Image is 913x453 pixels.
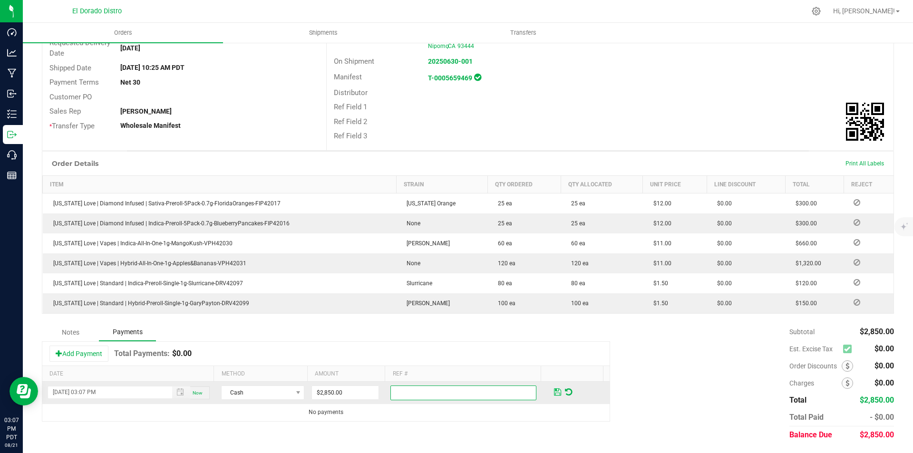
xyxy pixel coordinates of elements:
[649,220,671,227] span: $12.00
[844,175,894,193] th: Reject
[850,220,864,225] span: Reject Inventory
[334,132,367,140] span: Ref Field 3
[707,175,785,193] th: Line Discount
[712,260,732,267] span: $0.00
[474,72,481,82] span: In Sync
[789,379,842,387] span: Charges
[846,103,884,141] img: Scan me!
[649,200,671,207] span: $12.00
[334,57,374,66] span: On Shipment
[643,175,707,193] th: Unit Price
[791,260,821,267] span: $1,320.00
[334,103,367,111] span: Ref Field 1
[447,43,448,49] span: ,
[49,300,249,307] span: [US_STATE] Love | Standard | Hybrid-Preroll-Single-1g-GaryPayton-DRV42099
[7,109,17,119] inline-svg: Inventory
[789,430,832,439] span: Balance Due
[172,386,191,398] span: Toggle popup
[120,122,181,129] strong: Wholesale Manifest
[789,345,839,353] span: Est. Excise Tax
[49,280,243,287] span: [US_STATE] Love | Standard | Indica-Preroll-Single-1g-Slurricane-DRV42097
[42,366,214,382] th: Date
[120,78,140,86] strong: Net 30
[402,200,456,207] span: [US_STATE] Orange
[493,220,512,227] span: 25 ea
[791,220,817,227] span: $300.00
[7,89,17,98] inline-svg: Inbound
[72,7,122,15] span: El Dorado Distro
[789,413,824,422] span: Total Paid
[493,200,512,207] span: 25 ea
[402,240,450,247] span: [PERSON_NAME]
[423,23,623,43] a: Transfers
[214,366,307,382] th: Method
[402,280,432,287] span: Slurricane
[49,78,99,87] span: Payment Terms
[49,122,95,130] span: Transfer Type
[566,300,589,307] span: 100 ea
[307,366,385,382] th: Amount
[870,413,894,422] span: - $0.00
[99,323,156,341] div: Payments
[833,7,895,15] span: Hi, [PERSON_NAME]!
[49,64,91,72] span: Shipped Date
[223,23,423,43] a: Shipments
[428,74,472,82] a: T-0005659469
[120,44,140,52] strong: [DATE]
[789,328,815,336] span: Subtotal
[810,7,822,16] div: Manage settings
[7,48,17,58] inline-svg: Analytics
[487,175,561,193] th: Qty Ordered
[7,171,17,180] inline-svg: Reports
[712,280,732,287] span: $0.00
[850,200,864,205] span: Reject Inventory
[712,300,732,307] span: $0.00
[850,260,864,265] span: Reject Inventory
[843,342,856,355] span: Calculate excise tax
[172,349,192,358] p: $0.00
[846,103,884,141] qrcode: 00004478
[874,344,894,353] span: $0.00
[4,416,19,442] p: 03:07 PM PDT
[566,260,589,267] span: 120 ea
[566,220,585,227] span: 25 ea
[850,299,864,305] span: Reject Inventory
[566,240,585,247] span: 60 ea
[791,200,817,207] span: $300.00
[43,175,397,193] th: Item
[649,260,671,267] span: $11.00
[402,300,450,307] span: [PERSON_NAME]
[49,107,81,116] span: Sales Rep
[49,260,246,267] span: [US_STATE] Love | Vapes | Hybrid-All-In-One-1g-Apples&Bananas-VPH42031
[49,346,108,362] button: Add Payment
[785,175,844,193] th: Total
[309,409,343,415] span: No payments
[23,23,223,43] a: Orders
[385,366,540,382] th: Ref #
[566,200,585,207] span: 25 ea
[649,280,668,287] span: $1.50
[448,43,456,49] span: CA
[222,386,292,399] span: Cash
[561,175,642,193] th: Qty Allocated
[120,64,185,71] strong: [DATE] 10:25 AM PDT
[396,175,487,193] th: Strain
[712,220,732,227] span: $0.00
[791,240,817,247] span: $660.00
[10,377,38,405] iframe: Resource center
[428,43,449,49] span: Nipomo
[649,300,668,307] span: $1.50
[850,280,864,285] span: Reject Inventory
[860,327,894,336] span: $2,850.00
[7,130,17,139] inline-svg: Outbound
[120,107,172,115] strong: [PERSON_NAME]
[49,220,290,227] span: [US_STATE] Love | Diamond Infused | Indica-Preroll-5Pack-0.7g-BlueberryPancakes-FIP42016
[402,220,420,227] span: None
[114,349,170,358] h1: Total Payments:
[428,58,473,65] a: 20250630-001
[4,442,19,449] p: 08/21
[493,260,515,267] span: 120 ea
[334,73,362,81] span: Manifest
[457,43,474,49] span: 93444
[860,395,894,405] span: $2,850.00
